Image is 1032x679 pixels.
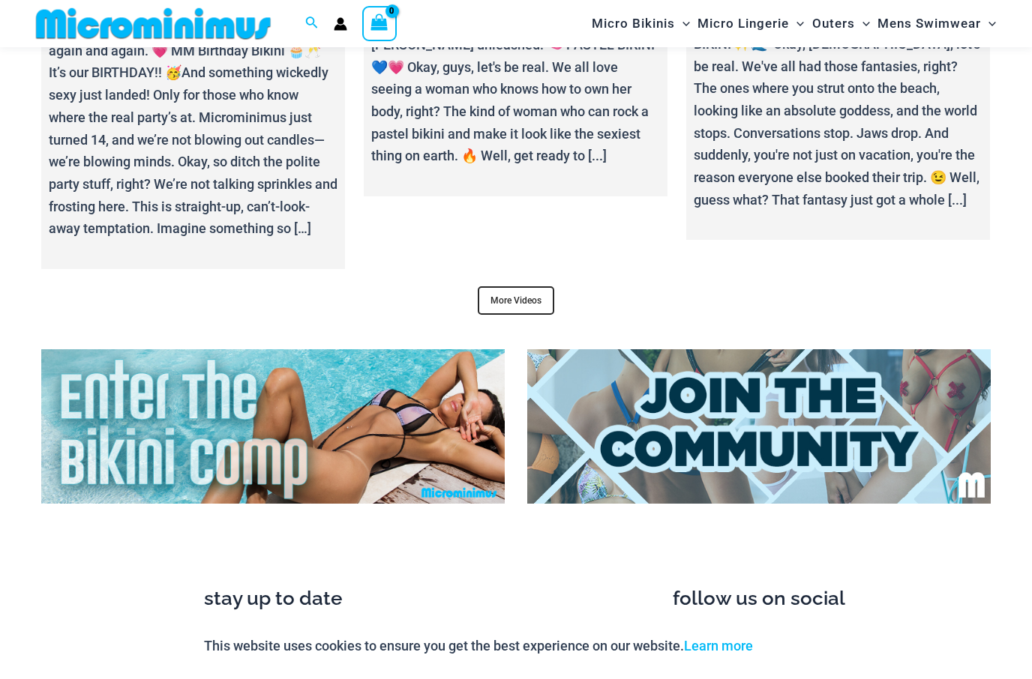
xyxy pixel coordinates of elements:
[789,4,804,43] span: Menu Toggle
[592,4,675,43] span: Micro Bikinis
[478,286,554,315] a: More Videos
[204,635,753,657] p: This website uses cookies to ensure you get the best experience on our website.
[41,586,505,612] h3: stay up to date
[588,4,694,43] a: Micro BikinisMenu ToggleMenu Toggle
[812,4,855,43] span: Outers
[527,349,991,504] img: Join Community 2
[855,4,870,43] span: Menu Toggle
[527,586,991,612] h3: follow us on social
[874,4,1000,43] a: Mens SwimwearMenu ToggleMenu Toggle
[362,6,397,40] a: View Shopping Cart, empty
[694,4,808,43] a: Micro LingerieMenu ToggleMenu Toggle
[586,2,1002,45] nav: Site Navigation
[41,349,505,504] img: Enter Bikini Comp
[684,638,753,654] a: Learn more
[808,4,874,43] a: OutersMenu ToggleMenu Toggle
[675,4,690,43] span: Menu Toggle
[981,4,996,43] span: Menu Toggle
[305,14,319,33] a: Search icon link
[877,4,981,43] span: Mens Swimwear
[30,7,277,40] img: MM SHOP LOGO FLAT
[697,4,789,43] span: Micro Lingerie
[334,17,347,31] a: Account icon link
[764,628,828,664] button: Accept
